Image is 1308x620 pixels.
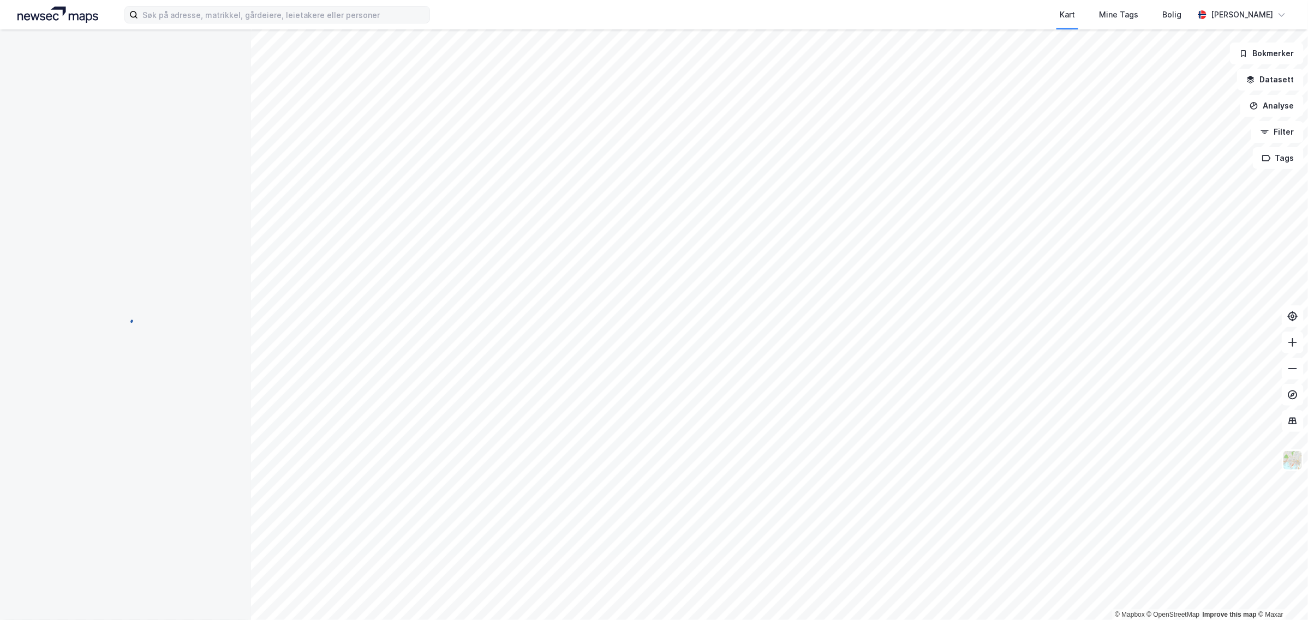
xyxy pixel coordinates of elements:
img: spinner.a6d8c91a73a9ac5275cf975e30b51cfb.svg [117,310,134,327]
a: Mapbox [1115,611,1145,618]
img: logo.a4113a55bc3d86da70a041830d287a7e.svg [17,7,98,23]
div: Bolig [1162,8,1181,21]
button: Datasett [1237,69,1304,91]
iframe: Chat Widget [1253,568,1308,620]
div: Kart [1060,8,1075,21]
button: Analyse [1240,95,1304,117]
a: Improve this map [1203,611,1257,618]
img: Z [1282,450,1303,471]
input: Søk på adresse, matrikkel, gårdeiere, leietakere eller personer [138,7,429,23]
div: Kontrollprogram for chat [1253,568,1308,620]
button: Bokmerker [1230,43,1304,64]
a: OpenStreetMap [1147,611,1200,618]
button: Tags [1253,147,1304,169]
button: Filter [1251,121,1304,143]
div: [PERSON_NAME] [1211,8,1273,21]
div: Mine Tags [1099,8,1138,21]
